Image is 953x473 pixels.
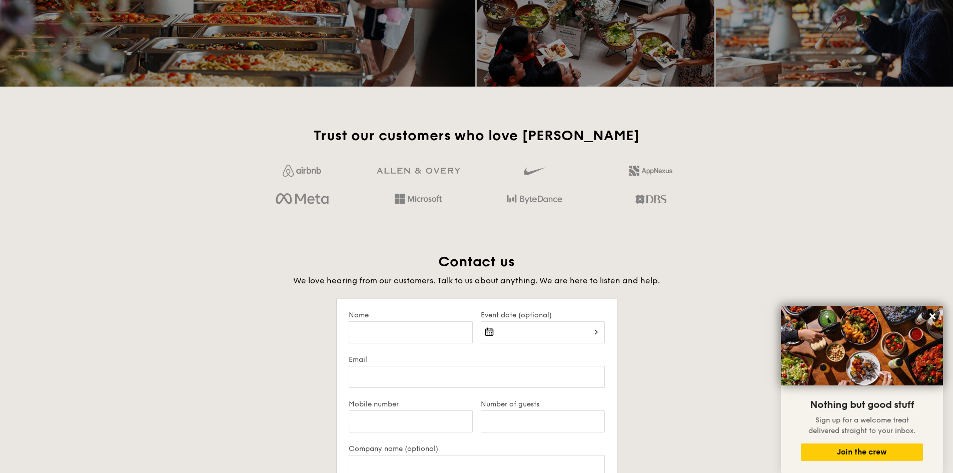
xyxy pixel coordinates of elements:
[283,165,321,177] img: Jf4Dw0UUCKFd4aYAAAAASUVORK5CYII=
[629,166,672,176] img: 2L6uqdT+6BmeAFDfWP11wfMG223fXktMZIL+i+lTG25h0NjUBKOYhdW2Kn6T+C0Q7bASH2i+1JIsIulPLIv5Ss6l0e291fRVW...
[507,191,562,208] img: bytedance.dc5c0c88.png
[377,168,460,174] img: GRg3jHAAAAABJRU5ErkJggg==
[248,127,705,145] h2: Trust our customers who love [PERSON_NAME]
[924,308,940,324] button: Close
[349,444,605,453] label: Company name (optional)
[808,416,915,435] span: Sign up for a welcome treat delivered straight to your inbox.
[293,276,660,285] span: We love hearing from our customers. Talk to us about anything. We are here to listen and help.
[810,399,914,411] span: Nothing but good stuff
[438,253,515,270] span: Contact us
[276,191,328,208] img: meta.d311700b.png
[781,306,943,385] img: DSC07876-Edit02-Large.jpeg
[635,191,666,208] img: dbs.a5bdd427.png
[349,400,473,408] label: Mobile number
[349,311,473,319] label: Name
[524,163,545,180] img: gdlseuq06himwAAAABJRU5ErkJggg==
[481,400,605,408] label: Number of guests
[395,194,442,204] img: Hd4TfVa7bNwuIo1gAAAAASUVORK5CYII=
[801,443,923,461] button: Join the crew
[349,355,605,364] label: Email
[481,311,605,319] label: Event date (optional)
